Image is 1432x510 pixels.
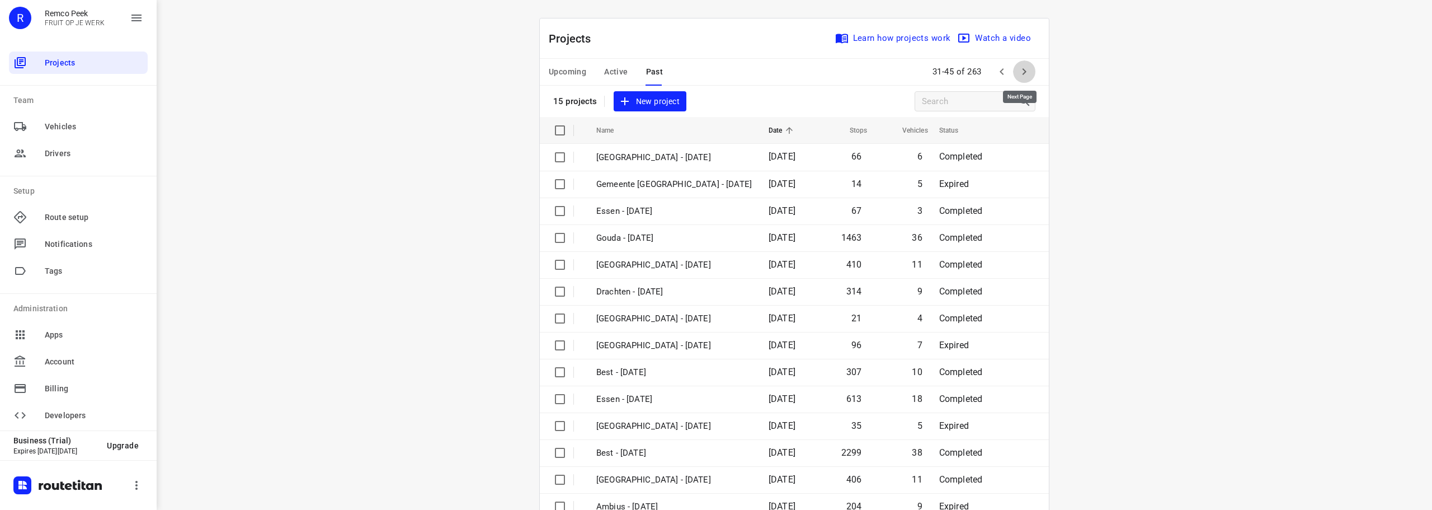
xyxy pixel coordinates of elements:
[107,441,139,450] span: Upgrade
[553,96,597,106] p: 15 projects
[939,286,983,297] span: Completed
[9,206,148,228] div: Route setup
[9,350,148,373] div: Account
[912,447,922,458] span: 38
[596,151,752,164] p: Antwerpen - Wednesday
[917,286,922,297] span: 9
[620,95,680,109] span: New project
[917,205,922,216] span: 3
[1018,95,1035,108] div: Search
[45,238,143,250] span: Notifications
[45,148,143,160] span: Drivers
[851,313,861,324] span: 21
[769,313,795,324] span: [DATE]
[939,259,983,270] span: Completed
[851,151,861,162] span: 66
[851,179,861,189] span: 14
[596,474,752,486] p: Antwerpen - Monday
[939,205,983,216] span: Completed
[45,329,143,341] span: Apps
[846,474,862,485] span: 406
[596,205,752,218] p: Essen - Tuesday
[13,303,148,315] p: Administration
[851,420,861,431] span: 35
[45,410,143,422] span: Developers
[841,232,862,243] span: 1463
[596,420,752,433] p: Gemeente Rotterdam - Monday
[769,259,795,270] span: [DATE]
[45,212,143,223] span: Route setup
[13,447,98,455] p: Expires [DATE][DATE]
[769,232,795,243] span: [DATE]
[13,436,98,445] p: Business (Trial)
[604,65,628,79] span: Active
[9,142,148,165] div: Drivers
[939,179,969,189] span: Expired
[45,9,105,18] p: Remco Peek
[917,340,922,350] span: 7
[13,185,148,197] p: Setup
[9,115,148,138] div: Vehicles
[769,474,795,485] span: [DATE]
[45,383,143,395] span: Billing
[939,340,969,350] span: Expired
[991,60,1013,83] span: Previous Page
[912,474,922,485] span: 11
[596,366,752,379] p: Best - Tuesday
[45,57,143,69] span: Projects
[939,313,983,324] span: Completed
[614,91,686,112] button: New project
[928,60,986,84] span: 31-45 of 263
[769,124,797,137] span: Date
[841,447,862,458] span: 2299
[846,367,862,377] span: 307
[917,179,922,189] span: 5
[769,420,795,431] span: [DATE]
[769,286,795,297] span: [DATE]
[769,447,795,458] span: [DATE]
[846,286,862,297] span: 314
[596,259,752,272] p: Zwolle - Tuesday
[912,394,922,404] span: 18
[45,121,143,133] span: Vehicles
[9,7,31,29] div: R
[917,151,922,162] span: 6
[888,124,928,137] span: Vehicles
[9,404,148,427] div: Developers
[769,179,795,189] span: [DATE]
[9,233,148,255] div: Notifications
[549,30,600,47] p: Projects
[596,339,752,352] p: Gemeente Rotterdam - Tuesday
[769,151,795,162] span: [DATE]
[912,367,922,377] span: 10
[596,178,752,191] p: Gemeente Rotterdam - Wednesday
[939,394,983,404] span: Completed
[835,124,868,137] span: Stops
[549,65,586,79] span: Upcoming
[45,265,143,277] span: Tags
[912,232,922,243] span: 36
[769,205,795,216] span: [DATE]
[596,124,629,137] span: Name
[939,474,983,485] span: Completed
[596,312,752,325] p: Antwerpen - Tuesday
[596,286,752,298] p: Drachten - Tuesday
[45,356,143,368] span: Account
[596,232,752,245] p: Gouda - Tuesday
[846,259,862,270] span: 410
[646,65,663,79] span: Past
[939,232,983,243] span: Completed
[769,367,795,377] span: [DATE]
[939,420,969,431] span: Expired
[596,447,752,460] p: Best - Monday
[912,259,922,270] span: 11
[939,447,983,458] span: Completed
[98,436,148,456] button: Upgrade
[45,19,105,27] p: FRUIT OP JE WERK
[917,313,922,324] span: 4
[851,340,861,350] span: 96
[851,205,861,216] span: 67
[922,93,1018,110] input: Search projects
[846,394,862,404] span: 613
[9,377,148,400] div: Billing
